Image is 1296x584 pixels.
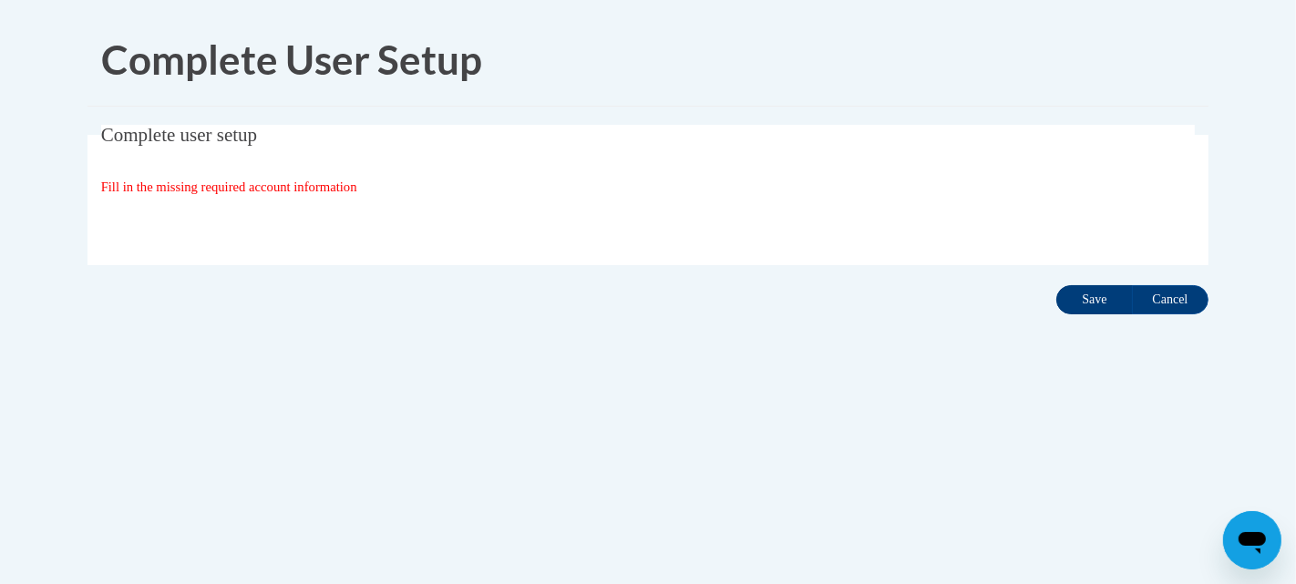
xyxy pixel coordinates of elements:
[1056,285,1133,314] input: Save
[1223,511,1281,569] iframe: Button to launch messaging window
[1132,285,1209,314] input: Cancel
[101,36,482,83] span: Complete User Setup
[101,179,357,194] span: Fill in the missing required account information
[101,124,257,146] span: Complete user setup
